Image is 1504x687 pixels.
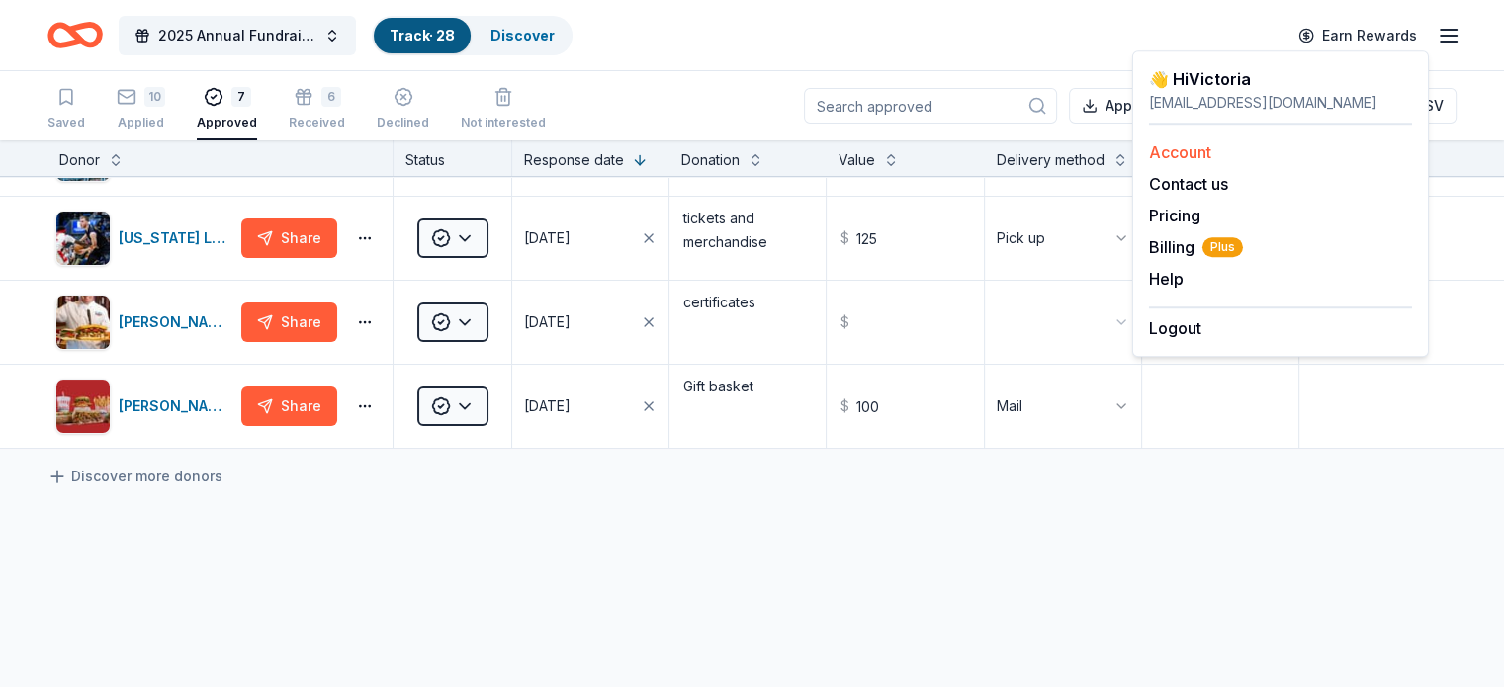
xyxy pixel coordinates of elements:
a: Earn Rewards [1286,18,1429,53]
div: 👋 Hi Victoria [1149,67,1412,91]
button: [DATE] [512,365,668,448]
div: [DATE] [524,310,571,334]
button: Track· 28Discover [372,16,573,55]
textarea: certificates [671,283,824,362]
div: Donor [59,148,100,172]
div: 7 [231,87,251,107]
button: Approved assets [1069,88,1235,124]
a: Pricing [1149,206,1200,225]
a: Discover [490,27,555,43]
button: Share [241,218,337,258]
div: Applied [117,115,165,130]
input: Search approved [804,88,1057,124]
button: BillingPlus [1149,235,1243,259]
button: 2025 Annual Fundraiser [119,16,356,55]
textarea: tickets and merchandise [671,199,824,278]
button: 7Approved [197,79,257,140]
div: Value [839,148,875,172]
button: Not interested [461,79,546,140]
button: 10Applied [117,79,165,140]
button: Declined [377,79,429,140]
button: [DATE] [512,281,668,364]
a: Home [47,12,103,58]
span: Plus [1202,237,1243,257]
div: Delivery method [997,148,1105,172]
div: 6 [321,87,341,107]
div: [PERSON_NAME] [119,394,233,418]
button: Image for Portillo's[PERSON_NAME] [55,379,233,434]
button: Share [241,386,337,426]
div: [PERSON_NAME]'s Restaurant Group [119,310,233,334]
button: 6Received [289,79,345,140]
div: Saved [47,115,85,130]
img: Image for Kenny's Restaurant Group [56,296,110,349]
div: Approved [197,115,257,130]
button: Share [241,302,337,342]
div: Not interested [461,115,546,130]
div: [US_STATE] Legends [119,226,233,250]
a: Discover more donors [47,465,222,488]
span: 2025 Annual Fundraiser [158,24,316,47]
button: Image for Kenny's Restaurant Group[PERSON_NAME]'s Restaurant Group [55,295,233,350]
div: Response date [524,148,624,172]
button: Help [1149,267,1184,291]
div: Received [289,115,345,130]
div: [EMAIL_ADDRESS][DOMAIN_NAME] [1149,91,1412,115]
button: Contact us [1149,172,1228,196]
a: Track· 28 [390,27,455,43]
button: Logout [1149,316,1201,340]
button: Image for Texas Legends[US_STATE] Legends [55,211,233,266]
div: 10 [144,87,165,107]
img: Image for Texas Legends [56,212,110,265]
div: [DATE] [524,394,571,418]
button: [DATE] [512,197,668,280]
div: [DATE] [524,226,571,250]
a: Account [1149,142,1211,162]
img: Image for Portillo's [56,380,110,433]
div: Status [394,140,512,176]
div: Donation [681,148,740,172]
textarea: Gift basket [671,367,824,446]
div: Declined [377,115,429,130]
span: Billing [1149,235,1243,259]
button: Saved [47,79,85,140]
